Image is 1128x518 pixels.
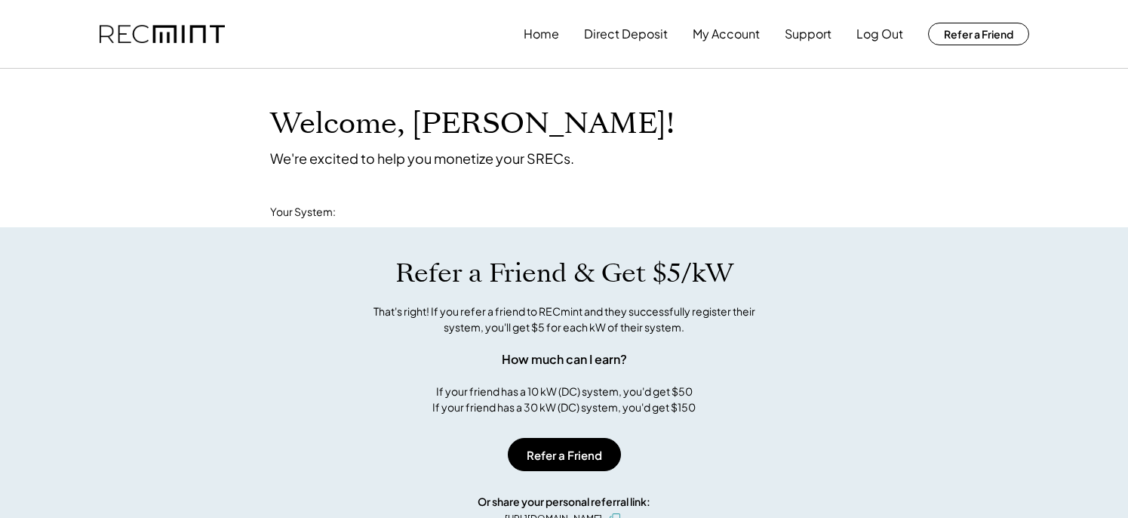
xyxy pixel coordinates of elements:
[478,494,650,510] div: Or share your personal referral link:
[395,257,733,289] h1: Refer a Friend & Get $5/kW
[432,384,696,415] div: If your friend has a 10 kW (DC) system, you'd get $50 If your friend has a 30 kW (DC) system, you...
[508,438,621,471] button: Refer a Friend
[270,106,675,142] h1: Welcome, [PERSON_NAME]!
[584,19,668,49] button: Direct Deposit
[928,23,1029,45] button: Refer a Friend
[100,25,225,44] img: recmint-logotype%403x.png
[856,19,903,49] button: Log Out
[524,19,559,49] button: Home
[270,150,574,167] div: We're excited to help you monetize your SRECs.
[693,19,760,49] button: My Account
[357,304,772,335] div: That's right! If you refer a friend to RECmint and they successfully register their system, you'l...
[785,19,831,49] button: Support
[270,205,336,220] div: Your System:
[502,350,627,368] div: How much can I earn?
